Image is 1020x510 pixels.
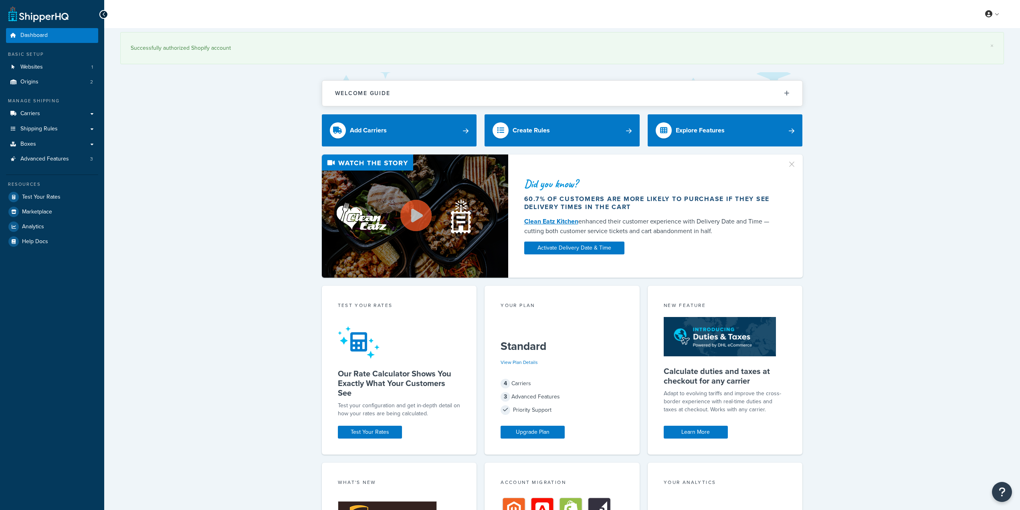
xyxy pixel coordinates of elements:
span: Shipping Rules [20,126,58,132]
a: Activate Delivery Date & Time [524,242,624,254]
img: Video thumbnail [322,154,508,278]
span: 3 [501,392,510,402]
a: Carriers [6,106,98,121]
p: Adapt to evolving tariffs and improve the cross-border experience with real-time duties and taxes... [664,390,787,414]
div: Test your configuration and get in-depth detail on how your rates are being calculated. [338,402,461,418]
div: enhanced their customer experience with Delivery Date and Time — cutting both customer service ti... [524,217,778,236]
div: 60.7% of customers are more likely to purchase if they see delivery times in the cart [524,195,778,211]
div: Did you know? [524,178,778,189]
a: Analytics [6,219,98,234]
span: 2 [90,79,93,85]
div: Test your rates [338,302,461,311]
span: Advanced Features [20,156,69,163]
span: Help Docs [22,238,48,245]
div: Advanced Features [501,391,624,402]
div: Carriers [501,378,624,389]
span: Test Your Rates [22,194,61,201]
h5: Our Rate Calculator Shows You Exactly What Your Customers See [338,369,461,398]
a: Clean Eatz Kitchen [524,217,578,226]
button: Open Resource Center [992,482,1012,502]
button: Welcome Guide [322,81,802,106]
div: Manage Shipping [6,98,98,104]
div: Explore Features [676,125,725,136]
a: View Plan Details [501,359,538,366]
a: Create Rules [485,114,640,146]
h5: Standard [501,340,624,353]
a: Marketplace [6,205,98,219]
a: Boxes [6,137,98,152]
h5: Calculate duties and taxes at checkout for any carrier [664,366,787,386]
span: Analytics [22,224,44,230]
span: Carriers [20,110,40,117]
a: Origins2 [6,75,98,89]
a: Upgrade Plan [501,426,565,439]
a: Websites1 [6,60,98,75]
a: Add Carriers [322,114,477,146]
div: Basic Setup [6,51,98,58]
span: Websites [20,64,43,71]
div: Your Plan [501,302,624,311]
span: 1 [91,64,93,71]
div: Your Analytics [664,479,787,488]
span: Origins [20,79,38,85]
div: Successfully authorized Shopify account [131,43,994,54]
a: Test Your Rates [338,426,402,439]
span: Dashboard [20,32,48,39]
a: Test Your Rates [6,190,98,204]
div: New Feature [664,302,787,311]
h2: Welcome Guide [335,90,390,96]
span: 4 [501,379,510,388]
li: Websites [6,60,98,75]
a: × [990,43,994,49]
span: Marketplace [22,209,52,215]
div: Priority Support [501,404,624,416]
div: Resources [6,181,98,188]
a: Learn More [664,426,728,439]
div: What's New [338,479,461,488]
div: Create Rules [513,125,550,136]
a: Dashboard [6,28,98,43]
a: Advanced Features3 [6,152,98,167]
a: Shipping Rules [6,122,98,136]
li: Advanced Features [6,152,98,167]
span: Boxes [20,141,36,148]
li: Origins [6,75,98,89]
a: Explore Features [648,114,803,146]
span: 3 [90,156,93,163]
div: Add Carriers [350,125,387,136]
a: Help Docs [6,234,98,249]
div: Account Migration [501,479,624,488]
